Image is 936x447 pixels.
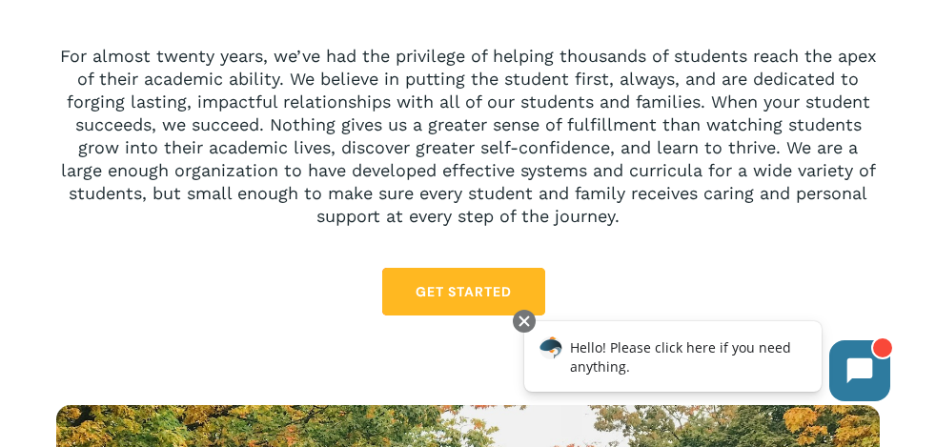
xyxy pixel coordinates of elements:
iframe: Chatbot [504,306,909,420]
a: Get Started [382,268,545,315]
p: For almost twenty years, we’ve had the privilege of helping thousands of students reach the apex ... [56,45,880,228]
span: Get Started [416,282,512,301]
